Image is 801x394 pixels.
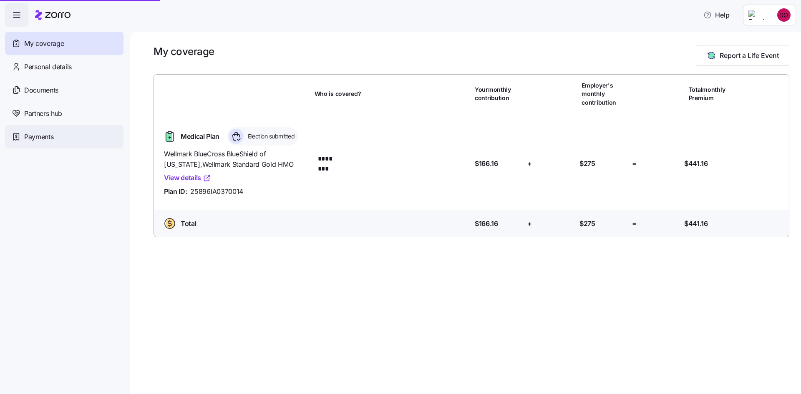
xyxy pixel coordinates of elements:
[154,45,214,58] h1: My coverage
[245,132,295,141] span: Election submitted
[181,218,196,229] span: Total
[24,62,72,72] span: Personal details
[632,158,637,169] span: =
[164,173,211,183] a: View details
[5,78,123,102] a: Documents
[777,8,791,22] img: 9753d02e1ca60c229b7df81c5df8ddcc
[181,131,219,142] span: Medical Plan
[579,218,595,229] span: $275
[720,50,779,60] span: Report a Life Event
[475,218,498,229] span: $166.16
[527,218,532,229] span: +
[696,45,789,66] button: Report a Life Event
[703,10,730,20] span: Help
[24,132,53,142] span: Payments
[475,85,521,103] span: Your monthly contribution
[24,85,58,95] span: Documents
[315,90,361,98] span: Who is covered?
[5,32,123,55] a: My coverage
[24,38,64,49] span: My coverage
[5,55,123,78] a: Personal details
[684,218,708,229] span: $441.16
[697,7,736,23] button: Help
[164,186,187,197] span: Plan ID:
[632,218,637,229] span: =
[582,81,628,107] span: Employer's monthly contribution
[579,158,595,169] span: $275
[527,158,532,169] span: +
[190,186,243,197] span: 25896IA0370014
[748,10,765,20] img: Employer logo
[5,102,123,125] a: Partners hub
[24,108,62,119] span: Partners hub
[5,125,123,148] a: Payments
[684,158,708,169] span: $441.16
[475,158,498,169] span: $166.16
[689,85,736,103] span: Total monthly Premium
[164,149,308,170] span: Wellmark BlueCross BlueShield of [US_STATE] , Wellmark Standard Gold HMO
